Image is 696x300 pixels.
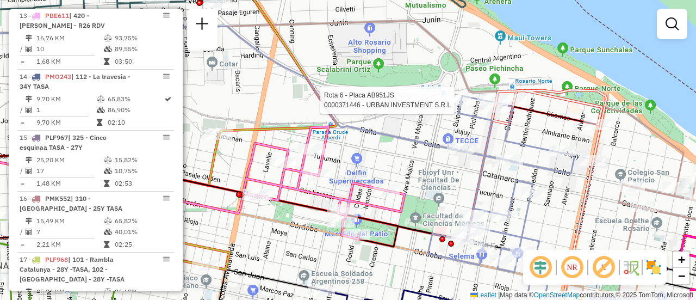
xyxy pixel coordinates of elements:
[20,56,25,67] td: =
[20,194,122,212] span: | 310 - [GEOGRAPHIC_DATA] - 25Y TASA
[36,155,103,166] td: 25,20 KM
[36,44,103,54] td: 10
[20,44,25,54] td: /
[104,35,112,41] i: % de utilização do peso
[20,239,25,250] td: =
[20,133,107,151] span: 15 -
[534,291,580,299] a: OpenStreetMap
[107,94,164,105] td: 65,83%
[104,180,109,187] i: Tempo total em rota
[36,178,103,189] td: 1,48 KM
[114,44,169,54] td: 89,55%
[20,178,25,189] td: =
[114,239,169,250] td: 02:25
[645,259,662,276] img: Exibir/Ocultar setores
[20,255,125,283] span: | 101 - Rambla Catalunya - 28Y -TASA, 102 - [GEOGRAPHIC_DATA] - 28Y -TASA
[36,166,103,176] td: 17
[45,133,68,142] span: PLF967
[20,133,107,151] span: | 325 - Cinco esquinaa TASA - 27Y
[104,218,112,224] i: % de utilização do peso
[97,119,102,126] i: Tempo total em rota
[36,117,96,128] td: 9,70 KM
[26,46,32,52] i: Total de Atividades
[104,241,109,248] i: Tempo total em rota
[114,216,169,226] td: 65,82%
[20,105,25,115] td: /
[622,259,639,276] img: Fluxo de ruas
[20,226,25,237] td: /
[163,256,170,262] em: Opções
[114,178,169,189] td: 02:53
[20,72,130,90] span: | 112 - La travesia - 34Y TASA
[661,13,683,35] a: Exibir filtros
[104,289,112,295] i: % de utilização do peso
[26,107,32,113] i: Total de Atividades
[104,157,112,163] i: % de utilização do peso
[498,291,500,299] span: |
[20,117,25,128] td: =
[114,166,169,176] td: 10,75%
[26,229,32,235] i: Total de Atividades
[26,96,32,102] i: Distância Total
[165,96,171,102] i: Rota otimizada
[20,194,122,212] span: 16 -
[114,226,169,237] td: 40,01%
[26,218,32,224] i: Distância Total
[97,96,105,102] i: % de utilização do peso
[26,168,32,174] i: Total de Atividades
[468,291,696,300] div: Map data © contributors,© 2025 TomTom, Microsoft
[45,194,71,203] span: PMK552
[104,229,112,235] i: % de utilização da cubagem
[26,35,32,41] i: Distância Total
[20,11,105,29] span: 13 -
[163,134,170,140] em: Opções
[191,13,213,38] a: Nova sessão e pesquisa
[114,56,169,67] td: 03:50
[36,239,103,250] td: 2,21 KM
[104,58,109,65] i: Tempo total em rota
[26,289,32,295] i: Distância Total
[114,286,169,297] td: 26,68%
[104,46,112,52] i: % de utilização da cubagem
[107,105,164,115] td: 86,90%
[36,33,103,44] td: 16,76 KM
[114,33,169,44] td: 93,75%
[678,253,685,266] span: +
[45,255,68,264] span: PLF968
[107,117,164,128] td: 02:10
[45,11,69,20] span: PBE611
[36,94,96,105] td: 9,70 KM
[36,286,103,297] td: 25,86 KM
[20,72,130,90] span: 14 -
[36,226,103,237] td: 7
[36,56,103,67] td: 1,68 KM
[20,166,25,176] td: /
[591,254,617,280] span: Exibir rótulo
[20,11,105,29] span: | 420 - [PERSON_NAME] - R26 RDV
[527,254,554,280] span: Ocultar deslocamento
[114,155,169,166] td: 15,82%
[163,195,170,201] em: Opções
[97,107,105,113] i: % de utilização da cubagem
[26,157,32,163] i: Distância Total
[36,216,103,226] td: 15,49 KM
[673,252,689,268] a: Zoom in
[673,268,689,284] a: Zoom out
[45,72,71,81] span: PMO243
[104,168,112,174] i: % de utilização da cubagem
[470,291,496,299] a: Leaflet
[163,12,170,19] em: Opções
[20,255,125,283] span: 17 -
[163,73,170,79] em: Opções
[36,105,96,115] td: 1
[678,269,685,283] span: −
[559,254,585,280] span: Ocultar NR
